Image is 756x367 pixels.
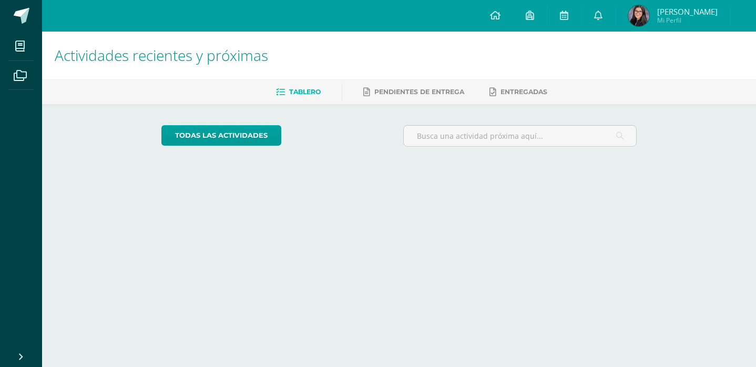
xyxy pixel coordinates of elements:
span: Pendientes de entrega [374,88,464,96]
a: todas las Actividades [161,125,281,146]
input: Busca una actividad próxima aquí... [404,126,637,146]
span: Entregadas [500,88,547,96]
span: [PERSON_NAME] [657,6,718,17]
img: 66623751f6ffac9a6421a0573fd01285.png [628,5,649,26]
a: Pendientes de entrega [363,84,464,100]
span: Mi Perfil [657,16,718,25]
a: Tablero [276,84,321,100]
span: Tablero [289,88,321,96]
a: Entregadas [489,84,547,100]
span: Actividades recientes y próximas [55,45,268,65]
